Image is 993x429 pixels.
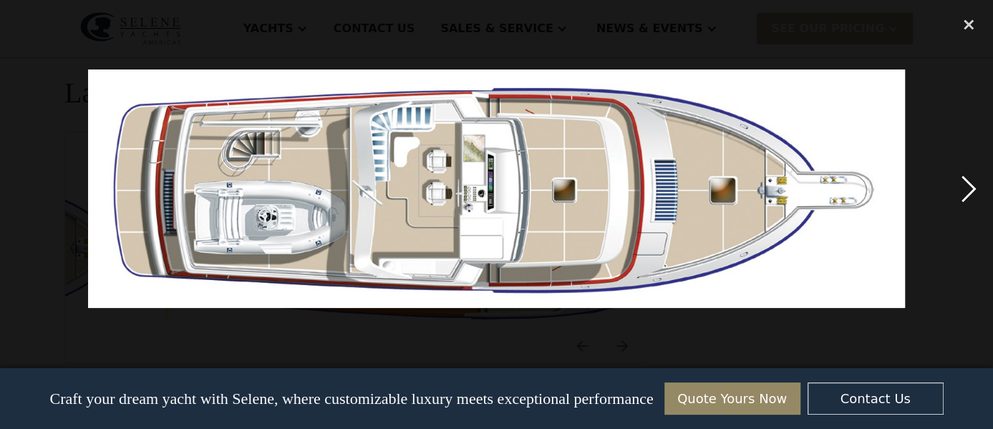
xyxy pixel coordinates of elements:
[664,382,800,415] a: Quote Yours Now
[808,382,944,415] a: Contact Us
[88,69,906,308] img: 6717e51a568b34f160a4eb65_draw1-4.jpg
[944,9,993,40] div: close lightbox
[944,9,993,369] div: next image
[49,390,653,408] p: Craft your dream yacht with Selene, where customizable luxury meets exceptional performance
